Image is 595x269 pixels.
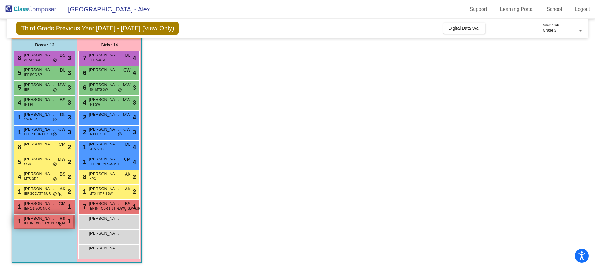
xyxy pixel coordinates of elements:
[448,26,480,31] span: Digital Data Wall
[89,186,120,192] span: [PERSON_NAME]
[68,68,71,77] span: 3
[133,83,136,92] span: 3
[81,54,86,61] span: 7
[24,72,42,77] span: IEP SOC SP
[59,141,66,148] span: CM
[133,128,136,137] span: 3
[24,176,38,181] span: MTS ODR
[16,218,21,225] span: 1
[125,186,131,192] span: AK
[81,158,86,165] span: 1
[53,88,57,93] span: do_not_disturb_alt
[125,141,131,148] span: DL
[465,4,492,14] a: Support
[53,117,57,122] span: do_not_disturb_alt
[24,201,55,207] span: [PERSON_NAME]
[24,67,55,73] span: [PERSON_NAME]
[53,132,57,137] span: do_not_disturb_alt
[68,142,71,152] span: 2
[16,84,21,91] span: 5
[123,82,131,88] span: MW
[16,144,21,150] span: 8
[123,111,131,118] span: MW
[16,203,21,210] span: 1
[89,215,120,222] span: [PERSON_NAME]
[60,52,66,59] span: BS
[16,158,21,165] span: 5
[89,67,120,73] span: [PERSON_NAME]
[89,82,120,88] span: [PERSON_NAME]
[16,129,21,136] span: 1
[53,58,57,63] span: do_not_disturb_alt
[543,28,556,33] span: Grade 3
[81,99,86,106] span: 4
[24,221,69,226] span: IEP INT ODR HPC PH SW NUR
[68,172,71,181] span: 2
[24,97,55,103] span: [PERSON_NAME]
[68,113,71,122] span: 3
[118,88,122,93] span: do_not_disturb_alt
[495,4,539,14] a: Learning Portal
[89,126,120,132] span: [PERSON_NAME]
[24,141,55,147] span: [PERSON_NAME]
[53,177,57,182] span: do_not_disturb_alt
[53,162,57,167] span: do_not_disturb_alt
[24,191,51,196] span: IEP SOC ATT NUR
[570,4,595,14] a: Logout
[16,188,21,195] span: 1
[24,117,37,122] span: SW NUR
[58,156,66,163] span: MW
[24,52,55,58] span: [PERSON_NAME]
[133,142,136,152] span: 4
[89,162,120,166] span: ELL INT PH SOC ATT
[81,69,86,76] span: 6
[81,144,86,150] span: 1
[89,191,112,196] span: MTS INT PH SW
[58,126,65,133] span: CW
[53,192,57,197] span: do_not_disturb_alt
[12,39,77,51] div: Boys : 12
[16,114,21,121] span: 1
[89,156,120,162] span: [PERSON_NAME]
[133,202,136,211] span: 1
[60,111,66,118] span: DL
[89,206,140,211] span: IEP INT ODR 1-1 HPC ATT SW NUR
[24,82,55,88] span: [PERSON_NAME]
[89,58,108,62] span: ELL SOC ATT
[58,82,66,88] span: MW
[81,188,86,195] span: 1
[60,171,66,177] span: BS
[89,97,120,103] span: [PERSON_NAME]
[81,84,86,91] span: 6
[81,173,86,180] span: 8
[24,215,55,222] span: [PERSON_NAME]
[133,53,136,63] span: 4
[24,156,55,162] span: [PERSON_NAME]
[89,52,120,58] span: [PERSON_NAME]
[68,83,71,92] span: 3
[89,111,120,118] span: [PERSON_NAME]
[124,156,131,163] span: CM
[123,126,130,133] span: CW
[89,230,120,236] span: [PERSON_NAME]
[68,128,71,137] span: 3
[81,129,86,136] span: 2
[16,54,21,61] span: 8
[68,217,71,226] span: 1
[68,98,71,107] span: 3
[59,201,66,207] span: CM
[68,202,71,211] span: 1
[89,141,120,147] span: [PERSON_NAME]
[24,132,54,137] span: ELL INT FIR PH SOC
[16,173,21,180] span: 4
[133,98,136,107] span: 3
[89,102,100,107] span: INT SW
[24,126,55,132] span: [PERSON_NAME]
[89,201,120,207] span: [PERSON_NAME]
[24,186,55,192] span: [PERSON_NAME]
[125,52,131,59] span: DL
[89,132,107,137] span: INT PH SOC
[89,147,104,151] span: MTS SOC
[542,4,567,14] a: School
[60,67,66,73] span: DL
